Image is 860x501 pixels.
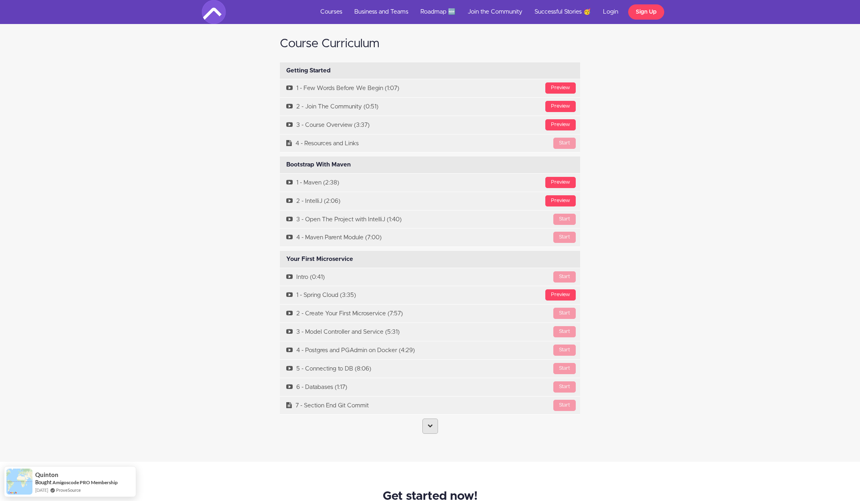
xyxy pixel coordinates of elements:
[280,116,580,134] a: Preview3 - Course Overview (3:37)
[280,323,580,341] a: Start3 - Model Controller and Service (5:31)
[553,363,576,374] div: Start
[553,345,576,356] div: Start
[280,305,580,323] a: Start2 - Create Your First Microservice (7:57)
[280,79,580,97] a: Preview1 - Few Words Before We Begin (1:07)
[280,228,580,246] a: Start4 - Maven Parent Module (7:00)
[545,119,576,130] div: Preview
[52,479,118,485] a: Amigoscode PRO Membership
[553,326,576,337] div: Start
[280,37,580,50] h2: Course Curriculum
[553,232,576,243] div: Start
[280,98,580,116] a: Preview2 - Join The Community (0:51)
[280,251,580,268] div: Your First Microservice
[56,487,81,493] a: ProveSource
[280,378,580,396] a: Start6 - Databases (1:17)
[280,62,580,79] div: Getting Started
[35,487,48,493] span: [DATE]
[628,4,664,20] a: Sign Up
[280,397,580,415] a: Start7 - Section End Git Commit
[35,471,58,478] span: Quinton
[545,195,576,206] div: Preview
[35,479,52,485] span: Bought
[280,156,580,173] div: Bootstrap With Maven
[545,101,576,112] div: Preview
[280,174,580,192] a: Preview1 - Maven (2:38)
[553,271,576,283] div: Start
[280,210,580,228] a: Start3 - Open The Project with IntelliJ (1:40)
[280,341,580,359] a: Start4 - Postgres and PGAdmin on Docker (4:29)
[280,268,580,286] a: StartIntro (0:41)
[545,177,576,188] div: Preview
[545,289,576,301] div: Preview
[6,469,32,495] img: provesource social proof notification image
[280,192,580,210] a: Preview2 - IntelliJ (2:06)
[553,308,576,319] div: Start
[553,381,576,393] div: Start
[553,400,576,411] div: Start
[280,360,580,378] a: Start5 - Connecting to DB (8:06)
[545,82,576,94] div: Preview
[280,286,580,304] a: Preview1 - Spring Cloud (3:35)
[553,138,576,149] div: Start
[280,134,580,152] a: Start4 - Resources and Links
[553,214,576,225] div: Start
